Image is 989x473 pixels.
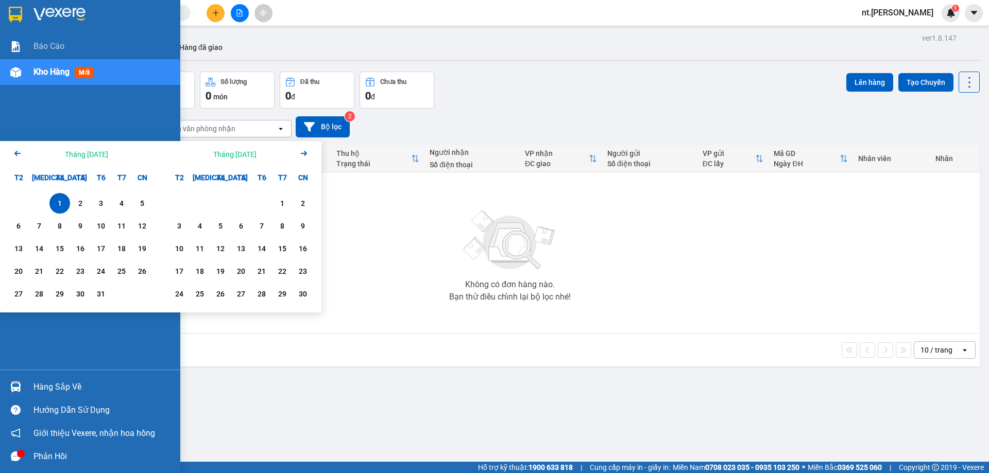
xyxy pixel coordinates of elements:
[293,193,313,214] div: Choose Chủ Nhật, tháng 11 2 2025. It's available.
[70,238,91,259] div: Choose Thứ Năm, tháng 10 16 2025. It's available.
[53,220,67,232] div: 8
[193,265,207,277] div: 18
[922,32,957,44] div: ver 1.8.147
[49,284,70,304] div: Choose Thứ Tư, tháng 10 29 2025. It's available.
[33,449,173,464] div: Phản hồi
[296,116,350,137] button: Bộ lọc
[231,216,251,236] div: Choose Thứ Năm, tháng 11 6 2025. It's available.
[33,402,173,418] div: Hướng dẫn sử dụng
[206,90,211,102] span: 0
[91,238,111,259] div: Choose Thứ Sáu, tháng 10 17 2025. It's available.
[29,238,49,259] div: Choose Thứ Ba, tháng 10 14 2025. It's available.
[890,462,891,473] span: |
[190,261,210,282] div: Choose Thứ Ba, tháng 11 18 2025. It's available.
[254,242,269,255] div: 14
[251,284,272,304] div: Choose Thứ Sáu, tháng 11 28 2025. It's available.
[172,288,186,300] div: 24
[336,149,411,157] div: Thu hộ
[213,220,228,232] div: 5
[111,261,132,282] div: Choose Thứ Bảy, tháng 10 25 2025. It's available.
[33,379,173,395] div: Hàng sắp về
[132,167,152,188] div: CN
[11,220,26,232] div: 6
[254,220,269,232] div: 7
[169,238,190,259] div: Choose Thứ Hai, tháng 11 10 2025. It's available.
[169,167,190,188] div: T2
[73,242,88,255] div: 16
[10,67,21,78] img: warehouse-icon
[132,238,152,259] div: Choose Chủ Nhật, tháng 10 19 2025. It's available.
[272,284,293,304] div: Choose Thứ Bảy, tháng 11 29 2025. It's available.
[169,261,190,282] div: Choose Thứ Hai, tháng 11 17 2025. It's available.
[291,93,295,101] span: đ
[345,111,355,121] sup: 2
[231,238,251,259] div: Choose Thứ Năm, tháng 11 13 2025. It's available.
[234,242,248,255] div: 13
[11,288,26,300] div: 27
[272,238,293,259] div: Choose Thứ Bảy, tháng 11 15 2025. It's available.
[70,261,91,282] div: Choose Thứ Năm, tháng 10 23 2025. It's available.
[254,4,272,22] button: aim
[277,125,285,133] svg: open
[132,261,152,282] div: Choose Chủ Nhật, tháng 10 26 2025. It's available.
[111,193,132,214] div: Choose Thứ Bảy, tháng 10 4 2025. It's available.
[251,167,272,188] div: T6
[135,242,149,255] div: 19
[171,35,231,60] button: Hàng đã giao
[213,149,257,160] div: Tháng [DATE]
[11,147,24,161] button: Previous month.
[296,242,310,255] div: 16
[254,288,269,300] div: 28
[94,197,108,209] div: 3
[53,197,67,209] div: 1
[336,160,411,168] div: Trạng thái
[212,9,219,16] span: plus
[965,4,983,22] button: caret-down
[8,238,29,259] div: Choose Thứ Hai, tháng 10 13 2025. It's available.
[449,293,571,301] div: Bạn thử điều chỉnh lại bộ lọc nhé!
[251,238,272,259] div: Choose Thứ Sáu, tháng 11 14 2025. It's available.
[32,220,46,232] div: 7
[697,145,769,172] th: Toggle SortBy
[275,220,289,232] div: 8
[172,242,186,255] div: 10
[520,145,602,172] th: Toggle SortBy
[135,265,149,277] div: 26
[8,284,29,304] div: Choose Thứ Hai, tháng 10 27 2025. It's available.
[73,288,88,300] div: 30
[210,238,231,259] div: Choose Thứ Tư, tháng 11 12 2025. It's available.
[9,7,22,22] img: logo-vxr
[300,78,319,85] div: Đã thu
[94,265,108,277] div: 24
[114,242,129,255] div: 18
[280,72,354,109] button: Đã thu0đ
[132,193,152,214] div: Choose Chủ Nhật, tháng 10 5 2025. It's available.
[234,265,248,277] div: 20
[11,265,26,277] div: 20
[8,167,29,188] div: T2
[769,145,853,172] th: Toggle SortBy
[190,284,210,304] div: Choose Thứ Ba, tháng 11 25 2025. It's available.
[969,8,979,17] span: caret-down
[774,149,840,157] div: Mã GD
[11,428,21,438] span: notification
[33,67,70,77] span: Kho hàng
[673,462,799,473] span: Miền Nam
[275,197,289,209] div: 1
[111,238,132,259] div: Choose Thứ Bảy, tháng 10 18 2025. It's available.
[932,464,939,471] span: copyright
[251,216,272,236] div: Choose Thứ Sáu, tháng 11 7 2025. It's available.
[898,73,953,92] button: Tạo Chuyến
[478,462,573,473] span: Hỗ trợ kỹ thuật:
[920,345,952,355] div: 10 / trang
[210,167,231,188] div: T4
[607,149,692,157] div: Người gửi
[935,154,975,163] div: Nhãn
[854,6,942,19] span: nt.[PERSON_NAME]
[465,281,555,289] div: Không có đơn hàng nào.
[33,427,155,440] span: Giới thiệu Vexere, nhận hoa hồng
[296,220,310,232] div: 9
[49,216,70,236] div: Choose Thứ Tư, tháng 10 8 2025. It's available.
[75,67,94,78] span: mới
[193,288,207,300] div: 25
